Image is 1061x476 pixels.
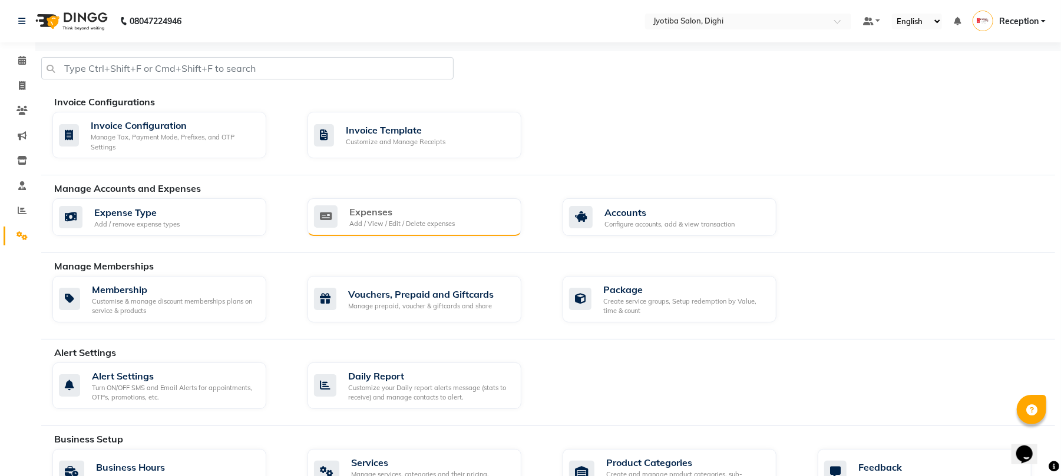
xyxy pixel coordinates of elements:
b: 08047224946 [130,5,181,38]
a: PackageCreate service groups, Setup redemption by Value, time & count [563,276,800,322]
div: Membership [92,282,257,297]
input: Type Ctrl+Shift+F or Cmd+Shift+F to search [41,57,454,79]
div: Customise & manage discount memberships plans on service & products [92,297,257,316]
div: Expenses [349,205,455,219]
div: Feedback [858,460,1002,474]
div: Invoice Template [346,123,445,137]
a: Alert SettingsTurn ON/OFF SMS and Email Alerts for appointments, OTPs, promotions, etc. [52,362,290,409]
a: AccountsConfigure accounts, add & view transaction [563,198,800,236]
a: Daily ReportCustomize your Daily report alerts message (stats to receive) and manage contacts to ... [308,362,545,409]
div: Alert Settings [92,369,257,383]
div: Manage prepaid, voucher & giftcards and share [348,301,494,311]
div: Customize your Daily report alerts message (stats to receive) and manage contacts to alert. [348,383,512,402]
div: Turn ON/OFF SMS and Email Alerts for appointments, OTPs, promotions, etc. [92,383,257,402]
a: Vouchers, Prepaid and GiftcardsManage prepaid, voucher & giftcards and share [308,276,545,322]
a: Invoice TemplateCustomize and Manage Receipts [308,112,545,158]
a: Invoice ConfigurationManage Tax, Payment Mode, Prefixes, and OTP Settings [52,112,290,158]
div: Business Hours [96,460,182,474]
div: Vouchers, Prepaid and Giftcards [348,287,494,301]
a: ExpensesAdd / View / Edit / Delete expenses [308,198,545,236]
span: Reception [999,15,1039,28]
a: MembershipCustomise & manage discount memberships plans on service & products [52,276,290,322]
img: Reception [973,11,993,31]
div: Services [351,455,512,470]
div: Product Categories [606,455,767,470]
div: Create service groups, Setup redemption by Value, time & count [603,297,767,316]
div: Accounts [604,205,735,219]
div: Daily Report [348,369,512,383]
img: logo [30,5,111,38]
div: Add / View / Edit / Delete expenses [349,219,455,229]
div: Customize and Manage Receipts [346,137,445,147]
div: Package [603,282,767,297]
a: Expense TypeAdd / remove expense types [52,198,290,236]
div: Manage Tax, Payment Mode, Prefixes, and OTP Settings [91,132,257,152]
div: Expense Type [94,205,180,219]
div: Invoice Configuration [91,118,257,132]
iframe: chat widget [1012,429,1049,464]
div: Configure accounts, add & view transaction [604,219,735,229]
div: Add / remove expense types [94,219,180,229]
